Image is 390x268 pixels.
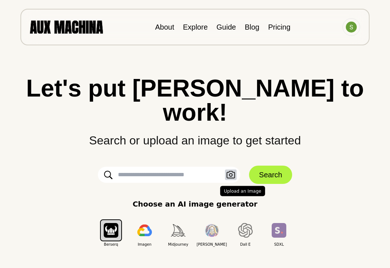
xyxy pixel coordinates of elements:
a: Explore [183,23,208,31]
p: Choose an AI image generator [133,199,257,210]
span: Upload an Image [220,186,265,196]
button: Search [249,166,292,184]
img: Avatar [346,22,357,33]
p: Search or upload an image to get started [15,124,375,149]
button: Upload an Image [225,170,237,180]
img: SDXL [272,223,286,237]
span: Berserq [94,242,128,247]
h1: Let's put [PERSON_NAME] to work! [15,76,375,124]
span: SDXL [262,242,296,247]
img: Midjourney [171,224,186,236]
a: Blog [245,23,259,31]
img: Dall E [238,223,253,238]
span: Imagen [128,242,161,247]
img: Leonardo [204,224,219,237]
span: Dall E [229,242,262,247]
a: Guide [217,23,236,31]
img: Berserq [104,223,118,237]
span: [PERSON_NAME] [195,242,229,247]
span: Midjourney [161,242,195,247]
img: AUX MACHINA [30,20,103,33]
img: Imagen [137,224,152,236]
a: About [155,23,174,31]
a: Pricing [268,23,290,31]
